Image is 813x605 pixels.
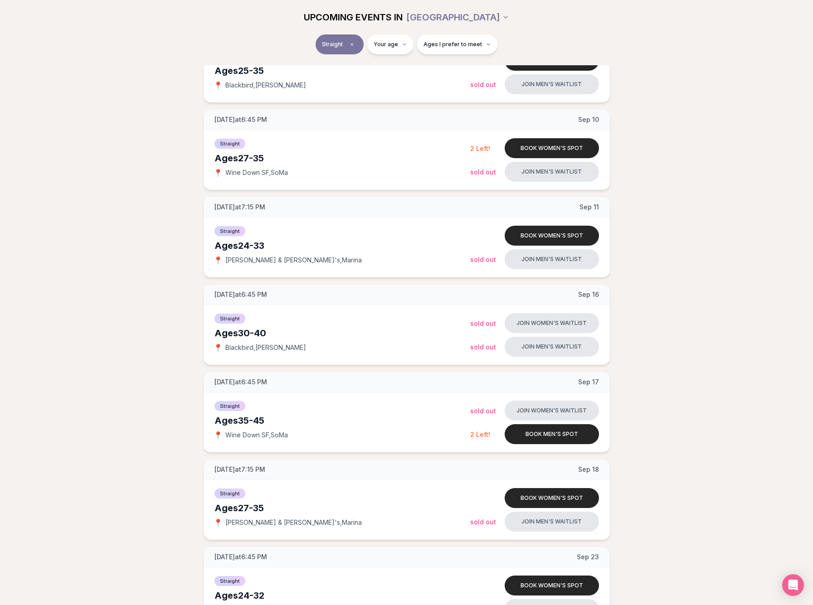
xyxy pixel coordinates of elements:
div: Ages 30-40 [214,327,470,339]
div: Open Intercom Messenger [782,574,804,596]
div: Ages 25-35 [214,64,470,77]
span: Sep 11 [579,203,599,212]
span: Sep 23 [577,552,599,561]
span: Sep 10 [578,115,599,124]
button: StraightClear event type filter [316,34,364,54]
span: 2 Left! [470,145,490,152]
span: [DATE] at 6:45 PM [214,290,267,299]
span: [DATE] at 6:45 PM [214,115,267,124]
div: Ages 27-35 [214,152,470,165]
span: 📍 [214,169,222,176]
span: [DATE] at 6:45 PM [214,378,267,387]
span: 📍 [214,344,222,351]
span: Straight [214,226,245,236]
div: Ages 24-33 [214,239,470,252]
span: 📍 [214,82,222,89]
span: Sep 18 [578,465,599,474]
span: Sold Out [470,343,496,351]
button: Book men's spot [505,424,599,444]
span: [DATE] at 7:15 PM [214,203,265,212]
button: Your age [367,34,414,54]
div: Ages 24-32 [214,589,470,602]
span: [DATE] at 6:45 PM [214,552,267,561]
div: Ages 27-35 [214,502,470,514]
span: 📍 [214,431,222,439]
span: Straight [214,401,245,411]
span: Straight [214,314,245,324]
button: Book women's spot [505,488,599,508]
span: Sold Out [470,81,496,88]
span: Straight [214,489,245,499]
button: Join men's waitlist [505,249,599,269]
button: Join men's waitlist [505,512,599,532]
button: Ages I prefer to meet [417,34,497,54]
span: Straight [214,139,245,149]
button: [GEOGRAPHIC_DATA] [406,7,509,27]
span: Sold Out [470,407,496,415]
span: [PERSON_NAME] & [PERSON_NAME]'s , Marina [225,518,362,527]
button: Book women's spot [505,138,599,158]
span: Wine Down SF , SoMa [225,431,288,440]
span: 📍 [214,257,222,264]
button: Join men's waitlist [505,162,599,182]
span: 2 Left! [470,431,490,438]
span: [DATE] at 7:15 PM [214,465,265,474]
span: Clear event type filter [346,39,357,50]
span: UPCOMING EVENTS IN [304,11,403,24]
span: Blackbird , [PERSON_NAME] [225,81,306,90]
span: Wine Down SF , SoMa [225,168,288,177]
button: Join men's waitlist [505,337,599,357]
span: 📍 [214,519,222,526]
span: Ages I prefer to meet [424,41,482,48]
span: Straight [322,41,343,48]
span: [PERSON_NAME] & [PERSON_NAME]'s , Marina [225,256,362,265]
button: Join women's waitlist [505,313,599,333]
span: Sep 17 [578,378,599,387]
span: Blackbird , [PERSON_NAME] [225,343,306,352]
button: Join women's waitlist [505,401,599,421]
span: Your age [374,41,398,48]
button: Book women's spot [505,226,599,246]
span: Sold Out [470,168,496,176]
span: Sold Out [470,518,496,526]
button: Book women's spot [505,576,599,595]
span: Sep 16 [578,290,599,299]
span: Straight [214,576,245,586]
button: Join men's waitlist [505,74,599,94]
div: Ages 35-45 [214,414,470,427]
span: Sold Out [470,256,496,263]
span: Sold Out [470,319,496,327]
